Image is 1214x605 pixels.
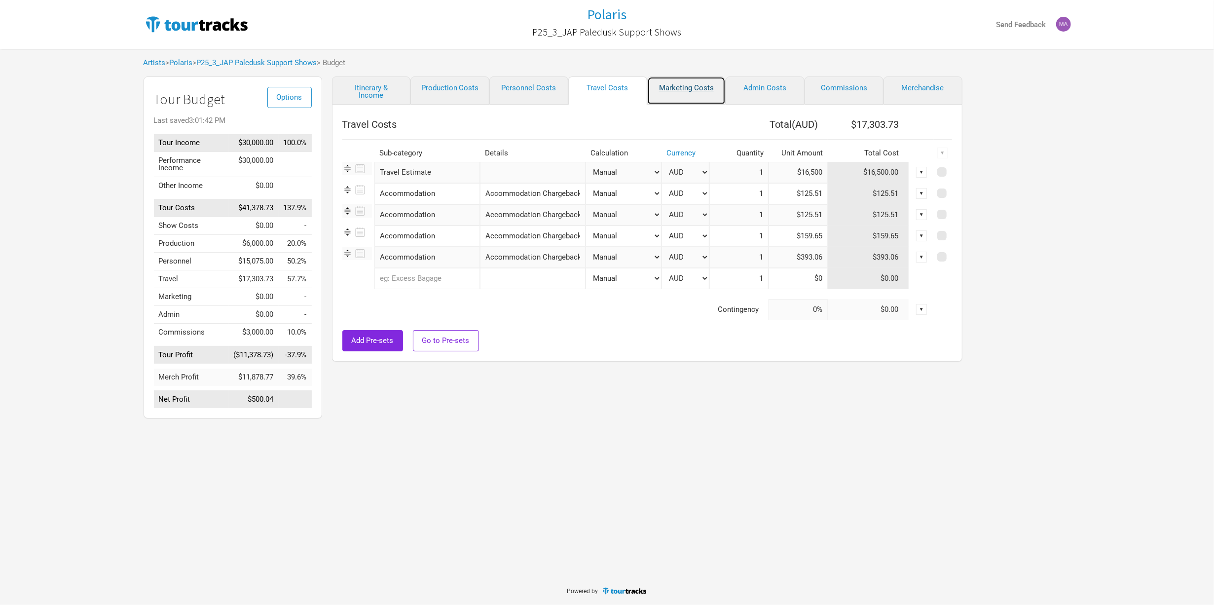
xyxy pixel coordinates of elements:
td: Tour Profit [154,346,229,364]
td: Admin [154,306,229,324]
a: Commissions [805,76,883,105]
div: ▼ [916,167,927,178]
a: Admin Costs [726,76,805,105]
td: $0.00 [229,306,279,324]
th: Details [480,145,586,162]
td: Marketing as % of Tour Income [279,288,312,306]
td: Marketing [154,288,229,306]
a: Personnel Costs [489,76,568,105]
td: Personnel [154,253,229,270]
div: ▼ [916,188,927,199]
td: Net Profit [154,391,229,409]
a: Artists [144,58,166,67]
th: $17,303.73 [828,114,909,134]
div: Accommodation [374,247,480,268]
td: $41,378.73 [229,199,279,217]
a: P25_3_JAP Paledusk Support Shows [197,58,317,67]
td: Merch Profit as % of Tour Income [279,369,312,386]
div: ▼ [916,209,927,220]
th: Calculation [586,145,662,162]
th: Total ( AUD ) [709,114,828,134]
input: Accommodation Chargeback Sep 11th - NIGHT BEFORE NAGOYA SHOW [480,183,586,204]
button: Go to Pre-sets [413,330,479,351]
td: $125.51 [828,183,909,204]
div: Accommodation [374,183,480,204]
td: $30,000.00 [229,134,279,152]
td: $0.00 [229,288,279,306]
img: Re-order [342,163,353,174]
td: Commissions as % of Tour Income [279,324,312,341]
a: Merchandise [883,76,962,105]
a: Polaris [170,58,193,67]
td: Commissions [154,324,229,341]
img: TourTracks [602,587,647,595]
span: Go to Pre-sets [422,336,470,345]
button: Options [267,87,312,108]
div: Accommodation [374,226,480,247]
div: ▼ [916,304,927,315]
img: Re-order [342,206,353,216]
td: Tour Costs as % of Tour Income [279,199,312,217]
img: TourTracks [144,14,250,34]
th: Quantity [709,145,769,162]
td: Merch Profit [154,369,229,386]
div: ▼ [937,148,948,158]
td: Travel as % of Tour Income [279,270,312,288]
td: Admin as % of Tour Income [279,306,312,324]
span: Powered by [567,588,598,595]
td: $500.04 [229,391,279,409]
td: Other Income as % of Tour Income [279,177,312,194]
input: Accommodation Chargeback Sep 12th - AFTER NAGOYA SHOW [480,204,586,226]
th: Unit Amount [769,145,828,162]
div: ▼ [916,252,927,263]
td: Other Income [154,177,229,194]
div: Travel Estimate [374,162,480,183]
div: ▼ [916,230,927,241]
th: Total Cost [828,145,909,162]
td: $11,878.77 [229,369,279,386]
a: P25_3_JAP Paledusk Support Shows [533,22,682,42]
h1: Tour Budget [154,92,312,107]
td: Show Costs [154,217,229,235]
input: eg: Excess Bagage [374,268,480,289]
td: $125.51 [828,204,909,226]
div: Last saved 3:01:42 PM [154,117,312,124]
td: $0.00 [229,217,279,235]
strong: Send Feedback [996,20,1046,29]
td: $16,500.00 [828,162,909,183]
td: $0.00 [828,299,909,320]
input: Accommodation Chargeback Sep 14th - AFTER TOKYO SHOW [480,247,586,268]
td: Net Profit as % of Tour Income [279,391,312,409]
td: Personnel as % of Tour Income [279,253,312,270]
a: Currency [666,149,696,157]
span: Options [277,93,302,102]
img: Re-order [342,248,353,259]
div: Accommodation [374,204,480,226]
h1: Polaris [588,5,627,23]
td: Tour Income as % of Tour Income [279,134,312,152]
td: Performance Income as % of Tour Income [279,151,312,177]
span: Add Pre-sets [352,336,394,345]
td: Performance Income [154,151,229,177]
td: $0.00 [229,177,279,194]
span: Travel Costs [342,118,397,130]
img: Re-order [342,227,353,237]
td: Production as % of Tour Income [279,235,312,253]
input: Accommodation Chargeback Sep 13th - AFTER OSAKA SHOW [480,226,586,247]
td: $15,075.00 [229,253,279,270]
td: Tour Costs [154,199,229,217]
td: $30,000.00 [229,151,279,177]
span: > [193,59,317,67]
td: Contingency [342,299,769,320]
td: Tour Profit as % of Tour Income [279,346,312,364]
a: Travel Costs [568,76,647,105]
td: $6,000.00 [229,235,279,253]
button: Add Pre-sets [342,330,403,351]
h2: P25_3_JAP Paledusk Support Shows [533,27,682,38]
span: > [166,59,193,67]
td: $393.06 [828,247,909,268]
a: Itinerary & Income [332,76,411,105]
td: $3,000.00 [229,324,279,341]
img: Mark [1056,17,1071,32]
